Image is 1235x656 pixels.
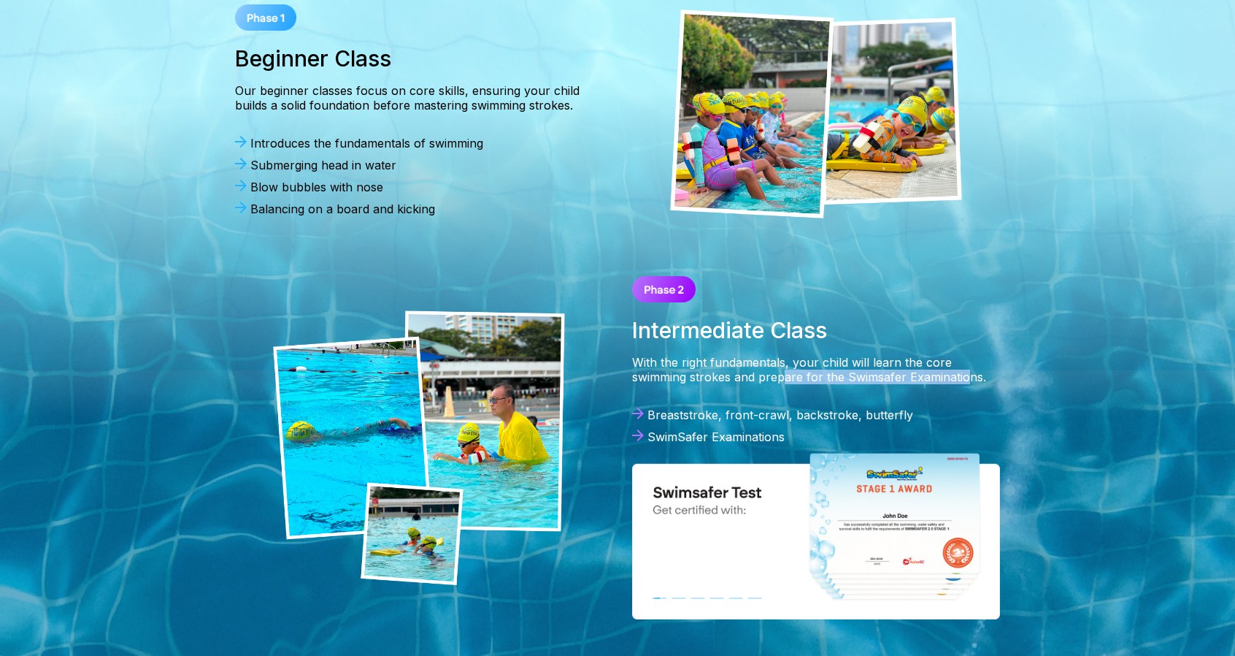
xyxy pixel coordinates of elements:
div: Introduces the fundamentals of swimming [235,136,603,150]
img: Arrow [235,202,247,213]
div: Breaststroke, front-crawl, backstroke, butterfly [632,408,1000,422]
img: Arrow [632,408,644,419]
img: Phase 2 [632,276,696,302]
img: Arrow [235,158,247,169]
img: Arrow [632,430,644,441]
div: With the right fundamentals, your child will learn the core swimming strokes and prepare for the ... [632,355,1000,384]
div: SwimSafer Examinations [632,430,1000,444]
img: children participating in a swimming class for kids [670,9,962,218]
div: Blow bubbles with nose [235,180,603,194]
img: coach teaching a kid's swimming lesson in Singapore [273,310,565,585]
div: Intermediate Class [632,317,1000,343]
img: Phase 1 [235,4,296,31]
img: Arrow [235,180,247,191]
div: Our beginner classes focus on core skills, ensuring your child builds a solid foundation before m... [235,83,603,112]
img: Arrow [235,136,247,148]
img: SwimSafer Stage 1 Award certificate [632,451,1000,619]
div: Submerging head in water [235,158,603,172]
div: Beginner Class [235,45,603,72]
div: Balancing on a board and kicking [235,202,603,216]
